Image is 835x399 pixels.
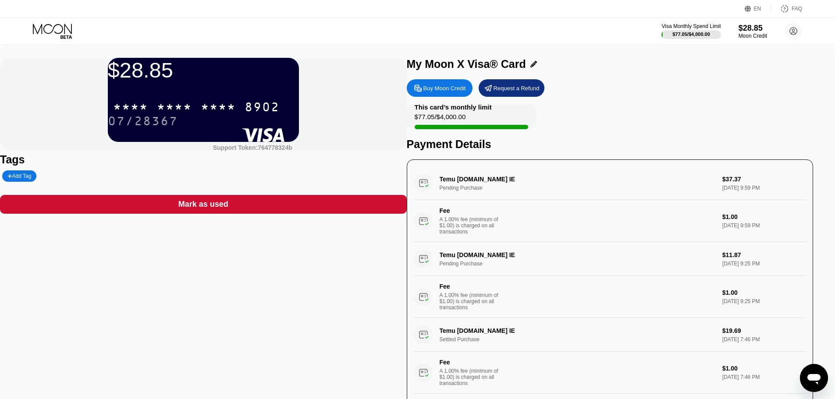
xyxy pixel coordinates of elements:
div: FeeA 1.00% fee (minimum of $1.00) is charged on all transactions$1.00[DATE] 9:25 PM [414,276,807,318]
div: [DATE] 7:46 PM [722,374,806,380]
div: Moon Credit [739,33,767,39]
div: $1.00 [722,289,806,296]
div: 07/28 [108,114,152,128]
div: $28.85 [739,24,767,33]
div: Buy Moon Credit [407,79,473,97]
div: $28.85Moon Credit [739,24,767,39]
div: [DATE] 9:59 PM [722,222,806,229]
div: 367 [152,115,178,129]
div: FeeA 1.00% fee (minimum of $1.00) is charged on all transactions$1.00[DATE] 7:46 PM [414,352,807,394]
div: Add Tag [7,173,31,179]
div: Visa Monthly Spend Limit [661,23,721,29]
div: 8902 [245,101,280,115]
div: Payment Details [407,138,814,151]
div: Support Token: 764778324b [213,144,292,151]
div: 367 [152,114,178,128]
div: FeeA 1.00% fee (minimum of $1.00) is charged on all transactions$1.00[DATE] 9:59 PM [414,200,807,242]
div: A 1.00% fee (minimum of $1.00) is charged on all transactions [440,216,505,235]
div: Buy Moon Credit [423,85,466,92]
div: Add Tag [2,170,36,182]
div: $77.05 / $4,000.00 [672,32,710,37]
div: $77.05 / $4,000.00 [415,113,466,125]
div: $28.85 [108,58,285,82]
iframe: Button to launch messaging window [800,364,828,392]
div: FAQ [771,4,802,13]
div: My Moon X Visa® Card [407,58,526,71]
div: $1.00 [722,213,806,220]
div: Support Token:764778324b [213,144,292,151]
div: Request a Refund [479,79,544,97]
div: This card’s monthly limit [415,103,492,111]
div: EN [745,4,771,13]
div: Visa Monthly Spend Limit$77.05/$4,000.00 [661,23,721,39]
div: Fee [440,207,501,214]
div: FAQ [792,6,802,12]
div: $1.00 [722,365,806,372]
div: Fee [440,359,501,366]
div: [DATE] 9:25 PM [722,298,806,304]
div: EN [754,6,761,12]
div: Fee [440,283,501,290]
div: Request a Refund [494,85,540,92]
div: 07/28 [108,115,152,129]
div: Mark as used [178,199,228,209]
div: A 1.00% fee (minimum of $1.00) is charged on all transactions [440,292,505,311]
div: A 1.00% fee (minimum of $1.00) is charged on all transactions [440,368,505,386]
